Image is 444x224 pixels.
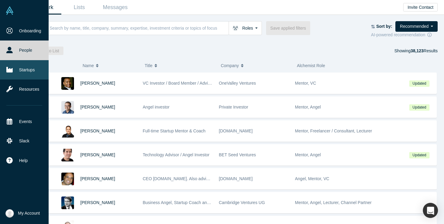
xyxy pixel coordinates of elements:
[143,152,210,157] span: Technology Advisor / Angel Investor
[410,48,423,53] strong: 38,123
[145,59,214,72] button: Title
[143,176,333,181] span: CEO [DOMAIN_NAME]. Also advising and investing. Previously w/ Red Hat, Inktank, DreamHost, etc.
[295,128,372,133] span: Mentor, Freelancer / Consultant, Lecturer
[80,105,115,109] a: [PERSON_NAME]
[82,59,94,72] span: Name
[143,81,214,86] span: VC Investor / Board Member / Advisor
[219,200,265,205] span: Cambridge Ventures UG
[5,209,14,218] img: Temirlan Amanzhanov's Account
[395,21,438,32] button: Recommended
[80,128,115,133] a: [PERSON_NAME]
[221,59,239,72] span: Company
[80,81,115,86] a: [PERSON_NAME]
[409,104,429,111] span: Updated
[403,3,438,11] button: Invite Contact
[297,63,325,68] span: Alchemist Role
[61,149,74,161] img: Boris Livshutz's Profile Image
[295,81,316,86] span: Mentor, VC
[80,152,115,157] a: [PERSON_NAME]
[410,48,438,53] span: Results
[61,125,74,138] img: Samir Ghosh's Profile Image
[409,152,429,158] span: Updated
[19,157,28,164] span: Help
[61,0,97,15] a: Lists
[143,105,170,109] span: Angel investor
[5,6,14,15] img: Alchemist Vault Logo
[143,200,245,205] span: Business Angel, Startup Coach and best-selling author
[295,152,321,157] span: Mentor, Angel
[409,80,429,87] span: Updated
[82,59,138,72] button: Name
[221,59,291,72] button: Company
[80,176,115,181] a: [PERSON_NAME]
[61,77,74,90] img: Juan Scarlett's Profile Image
[295,176,330,181] span: Angel, Mentor, VC
[219,128,253,133] span: [DOMAIN_NAME]
[229,21,262,35] button: Roles
[145,59,153,72] span: Title
[61,101,74,114] img: Danny Chee's Profile Image
[219,105,248,109] span: Private Investor
[143,128,206,133] span: Full-time Startup Mentor & Coach
[49,21,229,35] input: Search by name, title, company, summary, expertise, investment criteria or topics of focus
[295,200,372,205] span: Mentor, Angel, Lecturer, Channel Partner
[266,21,310,35] button: Save applied filters
[35,47,63,55] button: Add to List
[371,32,438,38] div: AI-powered recommendation
[295,105,321,109] span: Mentor, Angel
[80,200,115,205] a: [PERSON_NAME]
[18,210,40,216] span: My Account
[97,0,133,15] a: Messages
[376,24,392,29] strong: Sort by:
[394,47,438,55] div: Showing
[5,209,40,218] button: My Account
[61,196,74,209] img: Martin Giese's Profile Image
[219,152,256,157] span: BET Seed Ventures
[219,81,256,86] span: OneValley Ventures
[219,176,253,181] span: [DOMAIN_NAME]
[61,173,74,185] img: Ben Cherian's Profile Image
